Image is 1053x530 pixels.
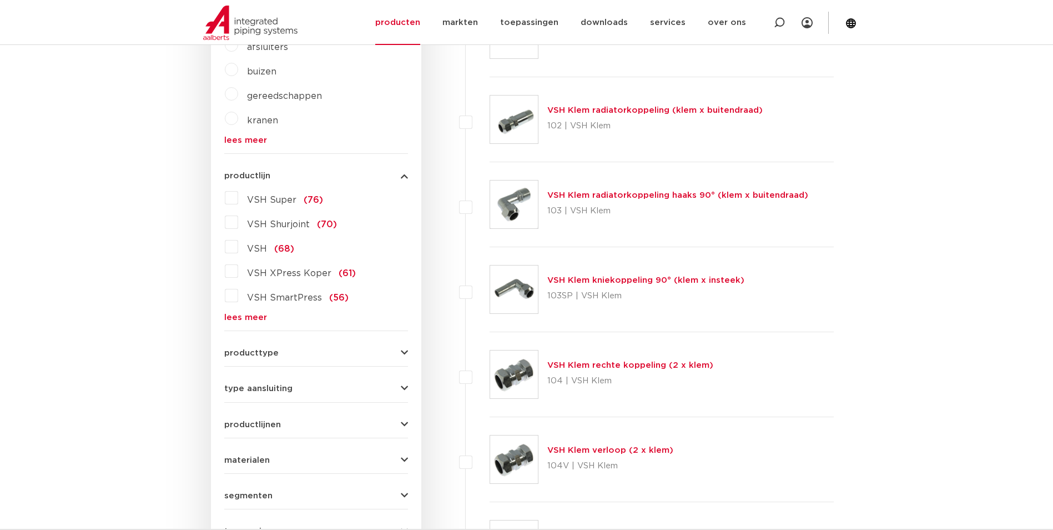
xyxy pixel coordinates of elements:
[547,202,808,220] p: 103 | VSH Klem
[547,457,673,475] p: 104V | VSH Klem
[274,244,294,253] span: (68)
[547,191,808,199] a: VSH Klem radiatorkoppeling haaks 90° (klem x buitendraad)
[224,421,281,429] span: productlijnen
[247,67,276,76] a: buizen
[224,456,408,464] button: materialen
[490,96,538,143] img: Thumbnail for VSH Klem radiatorkoppeling (klem x buitendraad)
[224,384,408,393] button: type aansluiting
[547,361,713,369] a: VSH Klem rechte koppeling (2 x klem)
[224,384,293,393] span: type aansluiting
[247,293,322,302] span: VSH SmartPress
[304,196,323,204] span: (76)
[490,266,538,313] img: Thumbnail for VSH Klem kniekoppeling 90° (klem x insteek)
[224,492,408,500] button: segmenten
[247,92,322,101] a: gereedschappen
[547,287,744,305] p: 103SP | VSH Klem
[224,172,408,180] button: productlijn
[224,313,408,322] a: lees meer
[339,269,356,278] span: (61)
[247,116,278,125] a: kranen
[547,446,673,454] a: VSH Klem verloop (2 x klem)
[224,456,270,464] span: materialen
[247,43,288,52] a: afsluiters
[224,492,273,500] span: segmenten
[317,220,337,229] span: (70)
[547,117,763,135] p: 102 | VSH Klem
[547,106,763,114] a: VSH Klem radiatorkoppeling (klem x buitendraad)
[329,293,349,302] span: (56)
[224,421,408,429] button: productlijnen
[490,181,538,228] img: Thumbnail for VSH Klem radiatorkoppeling haaks 90° (klem x buitendraad)
[247,196,296,204] span: VSH Super
[247,269,331,278] span: VSH XPress Koper
[490,436,538,483] img: Thumbnail for VSH Klem verloop (2 x klem)
[224,136,408,144] a: lees meer
[247,220,310,229] span: VSH Shurjoint
[224,349,408,357] button: producttype
[224,349,279,357] span: producttype
[247,244,267,253] span: VSH
[547,276,744,284] a: VSH Klem kniekoppeling 90° (klem x insteek)
[224,172,270,180] span: productlijn
[547,372,713,390] p: 104 | VSH Klem
[490,351,538,398] img: Thumbnail for VSH Klem rechte koppeling (2 x klem)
